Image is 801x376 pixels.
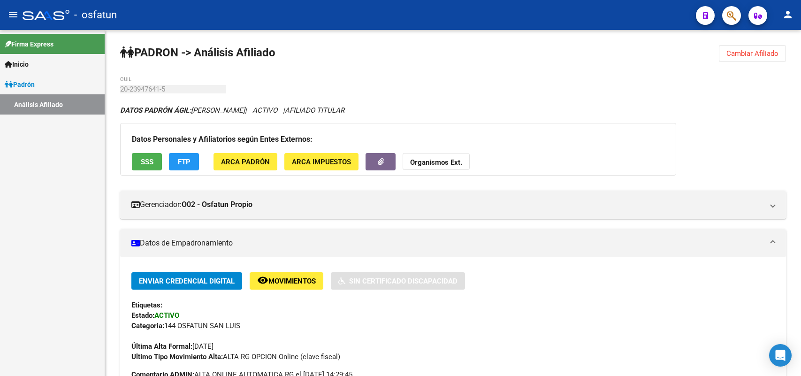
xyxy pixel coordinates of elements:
button: Enviar Credencial Digital [131,272,242,290]
button: SSS [132,153,162,170]
button: ARCA Impuestos [284,153,359,170]
span: Inicio [5,59,29,69]
button: Organismos Ext. [403,153,470,170]
span: Sin Certificado Discapacidad [349,277,458,285]
strong: PADRON -> Análisis Afiliado [120,46,275,59]
strong: Organismos Ext. [410,158,462,167]
i: | ACTIVO | [120,106,344,115]
mat-icon: person [782,9,793,20]
button: FTP [169,153,199,170]
strong: Ultimo Tipo Movimiento Alta: [131,353,223,361]
span: ALTA RG OPCION Online (clave fiscal) [131,353,340,361]
span: Cambiar Afiliado [726,49,778,58]
strong: ACTIVO [154,311,179,320]
button: Movimientos [250,272,323,290]
mat-icon: remove_red_eye [257,275,268,286]
strong: Categoria: [131,322,164,330]
span: FTP [178,158,191,166]
span: Enviar Credencial Digital [139,277,235,285]
strong: Estado: [131,311,154,320]
button: Cambiar Afiliado [719,45,786,62]
button: ARCA Padrón [214,153,277,170]
strong: Etiquetas: [131,301,162,309]
span: SSS [141,158,153,166]
span: Firma Express [5,39,53,49]
span: [PERSON_NAME] [120,106,245,115]
span: ARCA Padrón [221,158,270,166]
mat-expansion-panel-header: Gerenciador:O02 - Osfatun Propio [120,191,786,219]
strong: DATOS PADRÓN ÁGIL: [120,106,191,115]
span: AFILIADO TITULAR [285,106,344,115]
span: Movimientos [268,277,316,285]
mat-panel-title: Datos de Empadronamiento [131,238,763,248]
strong: O02 - Osfatun Propio [182,200,252,210]
strong: Última Alta Formal: [131,342,192,351]
span: - osfatun [74,5,117,25]
mat-expansion-panel-header: Datos de Empadronamiento [120,229,786,257]
div: 144 OSFATUN SAN LUIS [131,321,775,331]
mat-panel-title: Gerenciador: [131,200,763,210]
mat-icon: menu [8,9,19,20]
span: ARCA Impuestos [292,158,351,166]
button: Sin Certificado Discapacidad [331,272,465,290]
span: [DATE] [131,342,214,351]
span: Padrón [5,79,35,90]
div: Open Intercom Messenger [769,344,792,367]
h3: Datos Personales y Afiliatorios según Entes Externos: [132,133,664,146]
